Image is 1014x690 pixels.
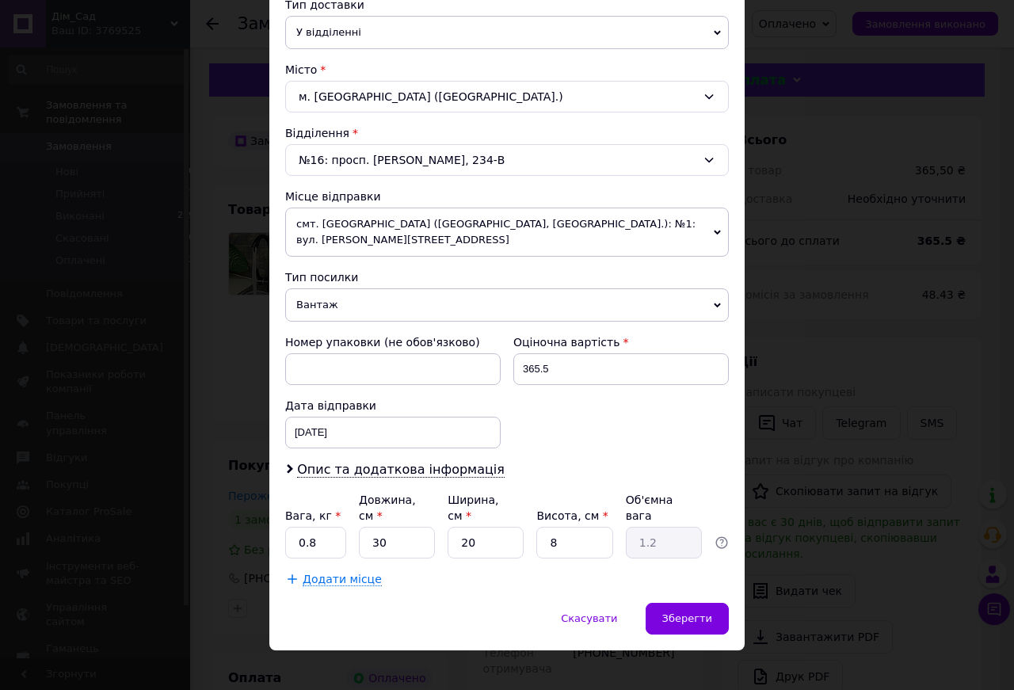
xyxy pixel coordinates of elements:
[662,612,712,624] span: Зберегти
[285,334,501,350] div: Номер упаковки (не обов'язково)
[561,612,617,624] span: Скасувати
[285,125,729,141] div: Відділення
[285,398,501,414] div: Дата відправки
[285,288,729,322] span: Вантаж
[536,509,608,522] label: Висота, см
[359,494,416,522] label: Довжина, см
[285,16,729,49] span: У відділенні
[297,462,505,478] span: Опис та додаткова інформація
[303,573,382,586] span: Додати місце
[285,190,381,203] span: Місце відправки
[285,81,729,112] div: м. [GEOGRAPHIC_DATA] ([GEOGRAPHIC_DATA].)
[285,271,358,284] span: Тип посилки
[285,62,729,78] div: Місто
[448,494,498,522] label: Ширина, см
[285,144,729,176] div: №16: просп. [PERSON_NAME], 234-В
[285,509,341,522] label: Вага, кг
[285,208,729,257] span: смт. [GEOGRAPHIC_DATA] ([GEOGRAPHIC_DATA], [GEOGRAPHIC_DATA].): №1: вул. [PERSON_NAME][STREET_ADD...
[626,492,702,524] div: Об'ємна вага
[513,334,729,350] div: Оціночна вартість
